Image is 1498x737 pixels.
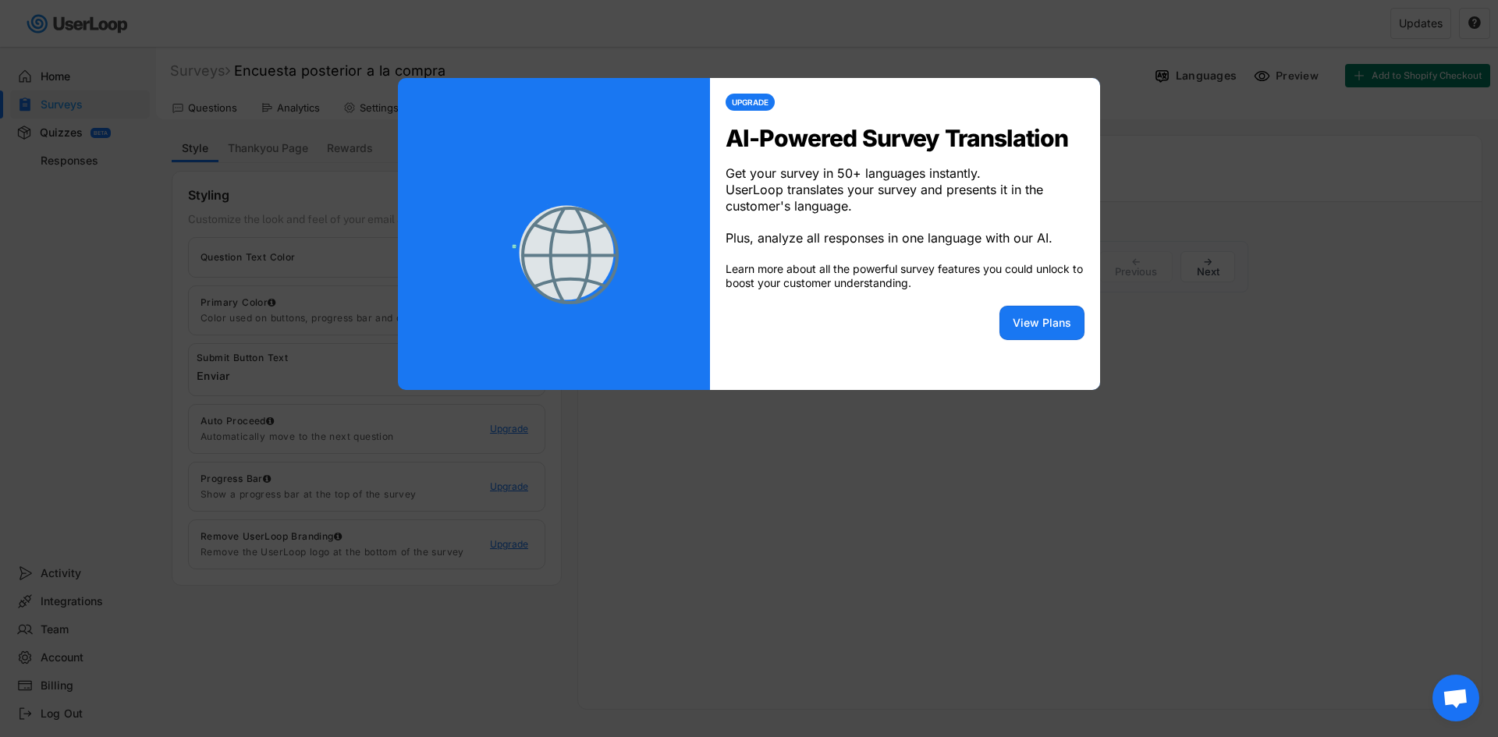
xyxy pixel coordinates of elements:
[726,262,1084,290] div: Learn more about all the powerful survey features you could unlock to boost your customer underst...
[999,306,1084,340] button: View Plans
[726,165,1084,246] div: Get your survey in 50+ languages instantly. UserLoop translates your survey and presents it in th...
[732,98,769,106] div: UPGRADE
[726,126,1084,150] div: AI-Powered Survey Translation
[1432,675,1479,721] div: Bate-papo aberto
